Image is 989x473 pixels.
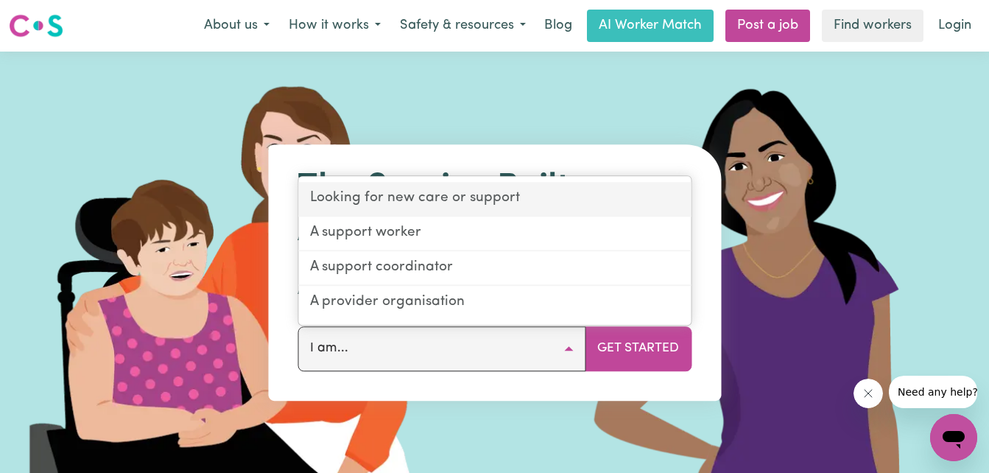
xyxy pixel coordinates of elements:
[298,217,691,251] a: A support worker
[854,379,883,408] iframe: Close message
[9,9,63,43] a: Careseekers logo
[298,168,691,253] h1: The Service Built Around You
[298,176,691,326] div: I am...
[298,183,691,217] a: Looking for new care or support
[535,10,581,42] a: Blog
[585,326,691,371] button: Get Started
[930,414,977,461] iframe: Button to launch messaging window
[298,286,691,319] a: A provider organisation
[889,376,977,408] iframe: Message from company
[279,10,390,41] button: How it works
[822,10,923,42] a: Find workers
[587,10,714,42] a: AI Worker Match
[929,10,980,42] a: Login
[390,10,535,41] button: Safety & resources
[298,251,691,286] a: A support coordinator
[9,10,89,22] span: Need any help?
[298,326,585,371] button: I am...
[9,13,63,39] img: Careseekers logo
[725,10,810,42] a: Post a job
[194,10,279,41] button: About us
